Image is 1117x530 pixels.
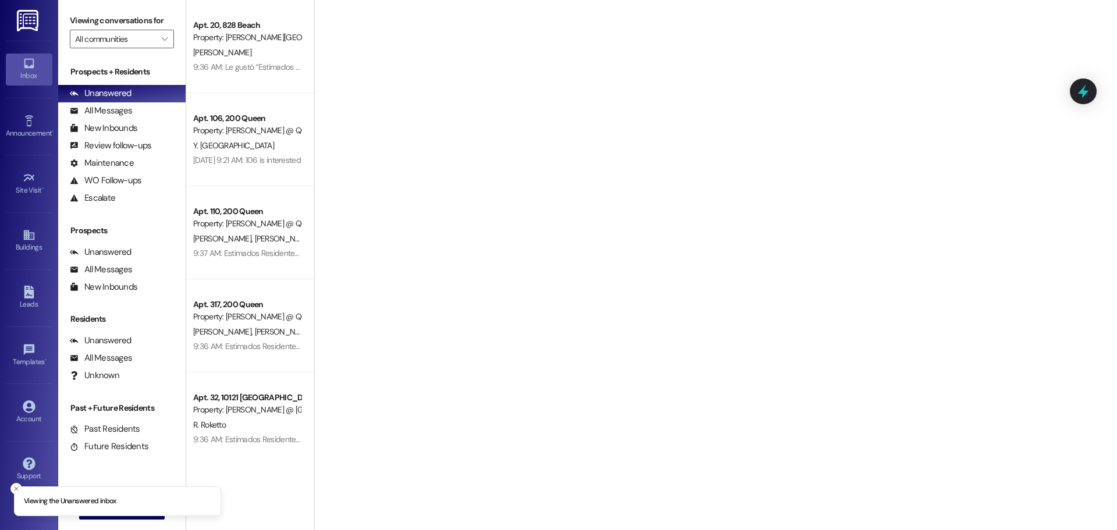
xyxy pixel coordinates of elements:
div: Review follow-ups [70,140,151,152]
button: Close toast [10,483,22,495]
div: Unanswered [70,335,131,347]
p: Viewing the Unanswered inbox [24,496,116,507]
span: • [45,356,47,364]
div: 9:36 AM: Le gustó “Estimados Residentes, Se nos ha informado que algu…” [193,62,443,72]
div: Property: [PERSON_NAME] @ Queen (3266) [193,125,301,137]
div: Apt. 110, 200 Queen [193,205,301,218]
div: [DATE] 9:21 AM: 106 is interested [193,155,301,165]
a: Templates • [6,340,52,371]
div: Apt. 106, 200 Queen [193,112,301,125]
div: WO Follow-ups [70,175,141,187]
a: Leads [6,282,52,314]
span: Y. [GEOGRAPHIC_DATA] [193,140,274,151]
div: Prospects + Residents [58,66,186,78]
div: Apt. 32, 10121 [GEOGRAPHIC_DATA] [193,392,301,404]
span: [PERSON_NAME] [254,326,316,337]
span: • [42,184,44,193]
a: Site Visit • [6,168,52,200]
span: [PERSON_NAME] [254,233,312,244]
div: Maintenance [70,157,134,169]
div: Apt. 317, 200 Queen [193,298,301,311]
img: ResiDesk Logo [17,10,41,31]
div: Unanswered [70,87,131,99]
div: Past Residents [70,423,140,435]
div: New Inbounds [70,281,137,293]
span: [PERSON_NAME] [193,326,255,337]
div: Escalate [70,192,115,204]
div: Future Residents [70,440,148,453]
div: Property: [PERSON_NAME] @ Queen (3266) [193,218,301,230]
div: Property: [PERSON_NAME][GEOGRAPHIC_DATA] ([STREET_ADDRESS]) (3280) [193,31,301,44]
div: All Messages [70,264,132,276]
div: Residents [58,313,186,325]
div: Apt. 20, 828 Beach [193,19,301,31]
div: Prospects [58,225,186,237]
div: All Messages [70,352,132,364]
div: All Messages [70,105,132,117]
div: Past + Future Residents [58,402,186,414]
div: Unanswered [70,246,131,258]
input: All communities [75,30,155,48]
span: • [52,127,54,136]
div: Unknown [70,369,119,382]
span: [PERSON_NAME] [193,233,255,244]
a: Account [6,397,52,428]
span: [PERSON_NAME] [193,47,251,58]
a: Support [6,454,52,485]
i:  [161,34,168,44]
span: R. Roketto [193,419,226,430]
div: New Inbounds [70,122,137,134]
label: Viewing conversations for [70,12,174,30]
div: Property: [PERSON_NAME] @ [GEOGRAPHIC_DATA] (3300) [193,404,301,416]
a: Buildings [6,225,52,257]
a: Inbox [6,54,52,85]
div: Property: [PERSON_NAME] @ Queen (3266) [193,311,301,323]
